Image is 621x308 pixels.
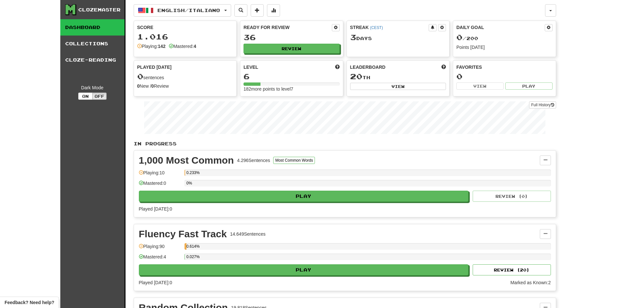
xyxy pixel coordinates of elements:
span: Played [DATE] [137,64,172,70]
span: Played [DATE]: 0 [139,280,172,285]
button: Most Common Words [273,157,315,164]
div: 0.614% [186,243,187,250]
span: Played [DATE]: 0 [139,206,172,212]
a: Collections [60,36,125,52]
div: Daily Goal [456,24,545,31]
div: Clozemaster [78,7,121,13]
div: 36 [244,33,340,41]
span: 3 [350,33,356,42]
strong: 0 [137,83,140,89]
div: Favorites [456,64,553,70]
button: Off [92,93,107,100]
div: New / Review [137,83,233,89]
span: This week in points, UTC [441,64,446,70]
div: 182 more points to level 7 [244,86,340,92]
span: Leaderboard [350,64,386,70]
button: More stats [267,4,280,17]
div: 1.016 [137,33,233,41]
div: Mastered: [169,43,196,50]
div: 4.296 Sentences [237,157,270,164]
div: Mastered: 4 [139,254,181,264]
a: Dashboard [60,19,125,36]
button: On [78,93,93,100]
button: View [456,82,504,90]
div: Playing: [137,43,166,50]
div: 14.649 Sentences [230,231,266,237]
button: Review (0) [473,191,551,202]
div: 0 [456,72,553,81]
div: Dark Mode [65,84,120,91]
div: Points [DATE] [456,44,553,51]
div: Marked as Known: 2 [510,279,551,286]
button: Review [244,44,340,53]
button: Search sentences [234,4,247,17]
span: 20 [350,72,362,81]
button: Review (20) [473,264,551,275]
div: sentences [137,72,233,81]
div: th [350,72,446,81]
div: Streak [350,24,429,31]
div: 6 [244,72,340,81]
button: Add sentence to collection [251,4,264,17]
span: / 200 [456,36,478,41]
span: English / Italiano [157,7,220,13]
div: 1,000 Most Common [139,155,234,165]
span: Open feedback widget [5,299,54,306]
strong: 142 [158,44,165,49]
div: Mastered: 0 [139,180,181,191]
a: (CEST) [370,25,383,30]
strong: 0 [151,83,154,89]
p: In Progress [134,140,556,147]
div: Ready for Review [244,24,332,31]
div: Fluency Fast Track [139,229,227,239]
span: 0 [456,33,463,42]
button: Play [139,191,469,202]
button: View [350,83,446,90]
button: Play [139,264,469,275]
button: Play [505,82,553,90]
button: English/Italiano [134,4,231,17]
span: Score more points to level up [335,64,340,70]
div: Day s [350,33,446,42]
span: 0 [137,72,143,81]
div: Playing: 90 [139,243,181,254]
a: Full History [529,101,556,109]
strong: 4 [194,44,196,49]
span: Level [244,64,258,70]
div: Playing: 10 [139,169,181,180]
div: Score [137,24,233,31]
a: Cloze-Reading [60,52,125,68]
